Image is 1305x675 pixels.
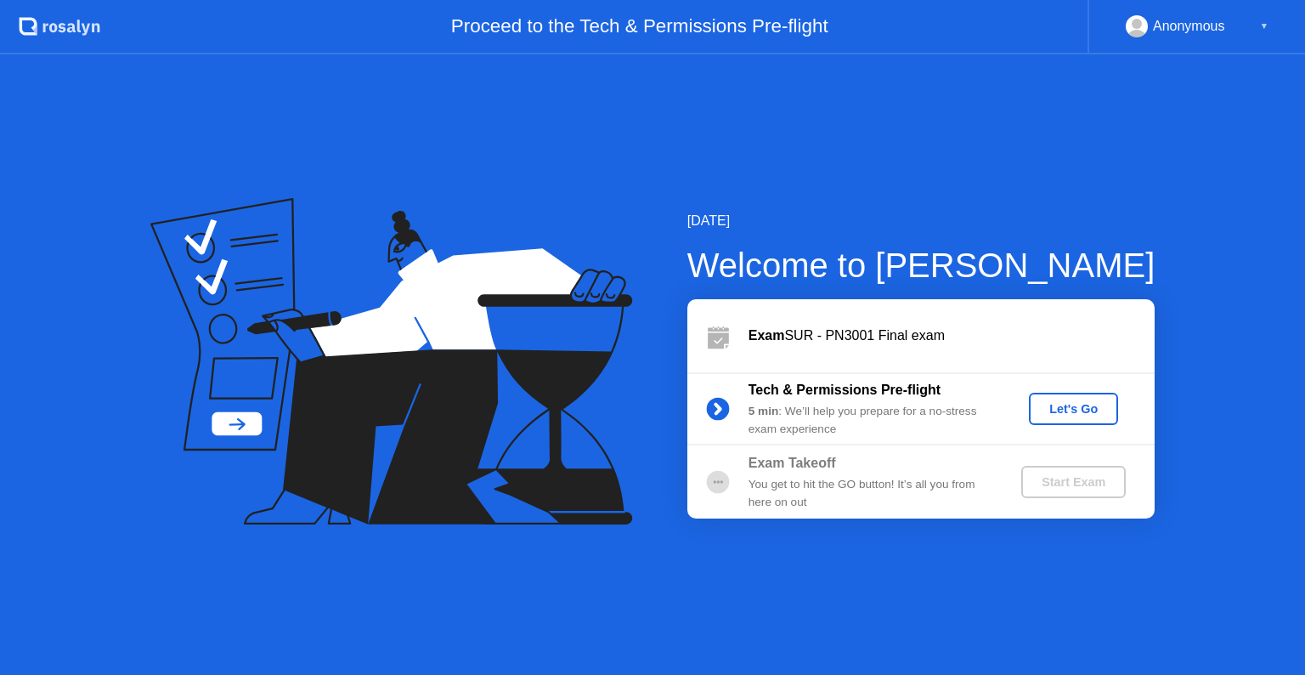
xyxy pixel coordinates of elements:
button: Let's Go [1029,393,1118,425]
div: Let's Go [1036,402,1111,416]
div: : We’ll help you prepare for a no-stress exam experience [749,403,993,438]
div: Start Exam [1028,475,1119,489]
div: Anonymous [1153,15,1225,37]
b: Exam Takeoff [749,456,836,470]
b: Tech & Permissions Pre-flight [749,383,941,397]
button: Start Exam [1021,466,1126,498]
div: [DATE] [687,211,1155,231]
div: ▼ [1260,15,1268,37]
div: You get to hit the GO button! It’s all you from here on out [749,476,993,511]
div: SUR - PN3001 Final exam [749,326,1155,346]
div: Welcome to [PERSON_NAME] [687,240,1155,291]
b: Exam [749,328,785,343]
b: 5 min [749,405,779,417]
